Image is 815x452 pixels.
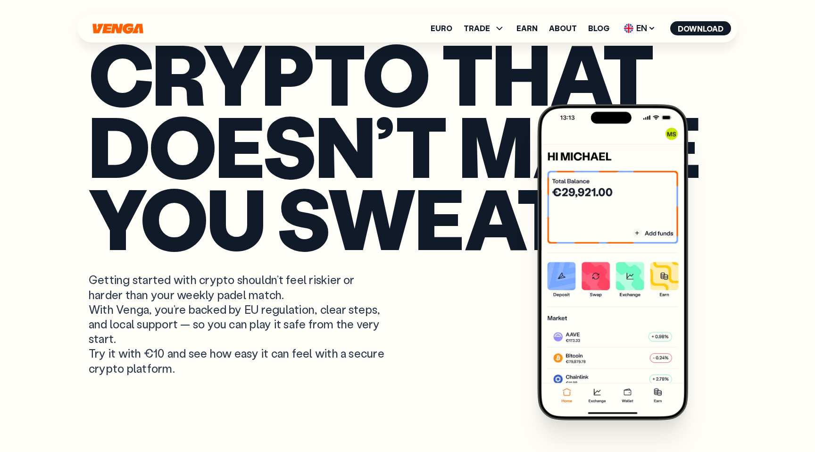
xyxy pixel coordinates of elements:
[624,24,633,33] img: flag-uk
[464,25,490,32] span: TRADE
[91,23,144,34] svg: Home
[670,21,731,35] button: Download
[89,272,387,375] p: Getting started with crypto shouldn’t feel riskier or harder than your weekly padel match. With V...
[549,25,577,32] a: About
[89,37,726,253] p: Crypto that doesn’t make you sweat
[464,23,505,34] span: TRADE
[588,25,609,32] a: Blog
[621,21,659,36] span: EN
[431,25,452,32] a: Euro
[537,104,688,420] img: Venga app main
[516,25,538,32] a: Earn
